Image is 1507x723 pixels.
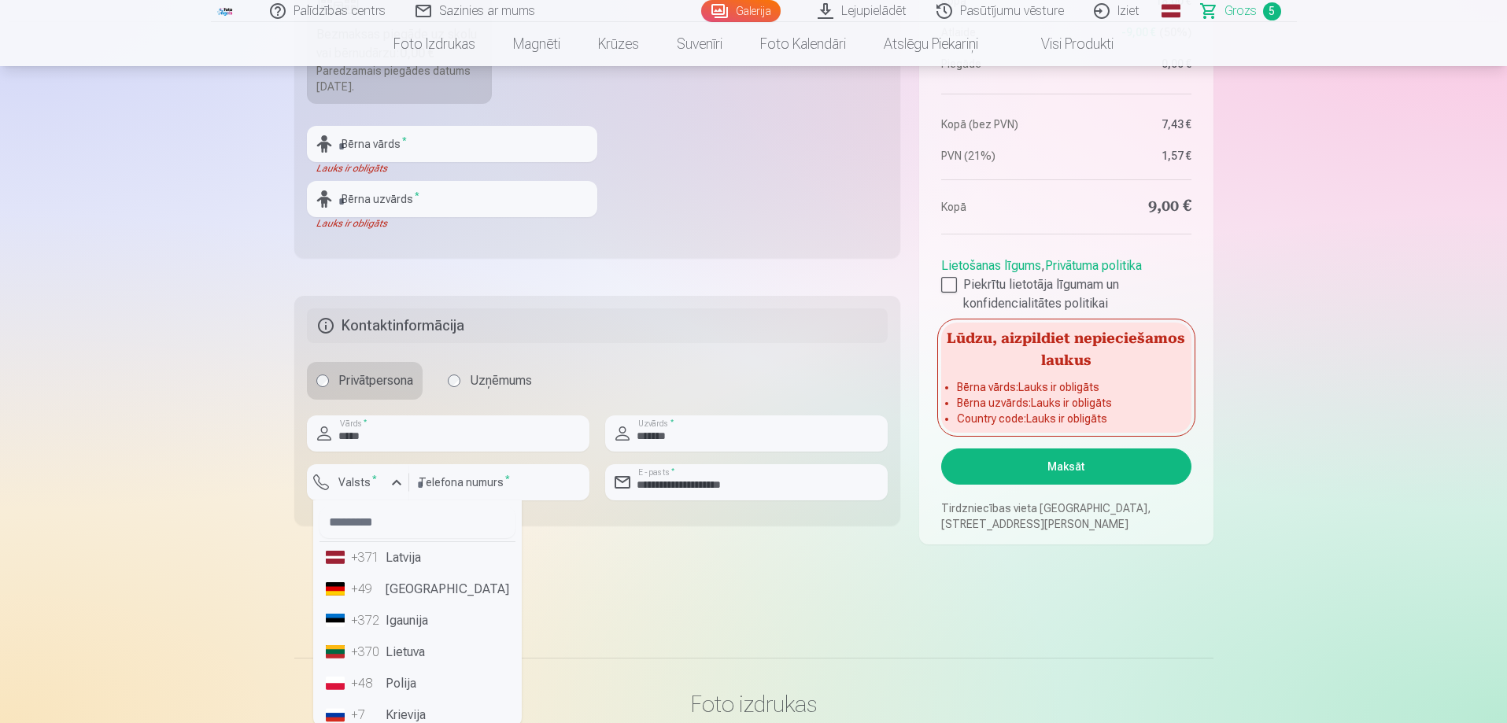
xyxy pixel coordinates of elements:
[865,22,997,66] a: Atslēgu piekariņi
[1224,2,1257,20] span: Grozs
[319,668,515,699] li: Polija
[957,411,1175,426] li: Country code : Lauks ir obligāts
[351,611,382,630] div: +372
[1263,2,1281,20] span: 5
[307,308,888,343] h5: Kontaktinformācija
[307,162,597,175] div: Lauks ir obligāts
[438,362,541,400] label: Uzņēmums
[1045,258,1142,273] a: Privātuma politika
[579,22,658,66] a: Krūzes
[307,217,597,230] div: Lauks ir obligāts
[941,258,1041,273] a: Lietošanas līgums
[741,22,865,66] a: Foto kalendāri
[658,22,741,66] a: Suvenīri
[1074,196,1191,218] dd: 9,00 €
[941,323,1191,373] h5: Lūdzu, aizpildiet nepieciešamos laukus
[307,690,1201,718] h3: Foto izdrukas
[351,674,382,693] div: +48
[375,22,494,66] a: Foto izdrukas
[941,148,1058,164] dt: PVN (21%)
[941,448,1191,485] button: Maksāt
[997,22,1132,66] a: Visi produkti
[494,22,579,66] a: Magnēti
[1074,148,1191,164] dd: 1,57 €
[957,379,1175,395] li: Bērna vārds : Lauks ir obligāts
[319,636,515,668] li: Lietuva
[307,500,409,513] div: Lauks ir obligāts
[316,63,483,94] div: Paredzamais piegādes datums [DATE].
[319,574,515,605] li: [GEOGRAPHIC_DATA]
[217,6,235,16] img: /fa1
[319,542,515,574] li: Latvija
[957,395,1175,411] li: Bērna uzvārds : Lauks ir obligāts
[307,362,423,400] label: Privātpersona
[941,116,1058,132] dt: Kopā (bez PVN)
[941,275,1191,313] label: Piekrītu lietotāja līgumam un konfidencialitātes politikai
[316,374,329,387] input: Privātpersona
[448,374,460,387] input: Uzņēmums
[941,500,1191,532] p: Tirdzniecības vieta [GEOGRAPHIC_DATA], [STREET_ADDRESS][PERSON_NAME]
[351,643,382,662] div: +370
[307,464,409,500] button: Valsts*
[941,250,1191,313] div: ,
[1074,116,1191,132] dd: 7,43 €
[319,605,515,636] li: Igaunija
[351,580,382,599] div: +49
[941,196,1058,218] dt: Kopā
[332,474,383,490] label: Valsts
[351,548,382,567] div: +371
